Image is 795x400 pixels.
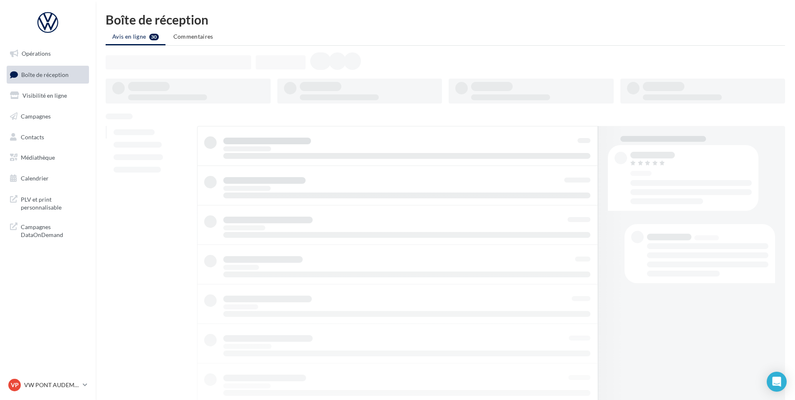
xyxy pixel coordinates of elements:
[21,221,86,239] span: Campagnes DataOnDemand
[21,113,51,120] span: Campagnes
[767,372,787,392] div: Open Intercom Messenger
[21,71,69,78] span: Boîte de réception
[5,66,91,84] a: Boîte de réception
[5,108,91,125] a: Campagnes
[5,190,91,215] a: PLV et print personnalisable
[24,381,79,389] p: VW PONT AUDEMER
[7,377,89,393] a: VP VW PONT AUDEMER
[11,381,19,389] span: VP
[5,45,91,62] a: Opérations
[21,175,49,182] span: Calendrier
[5,149,91,166] a: Médiathèque
[5,170,91,187] a: Calendrier
[21,194,86,212] span: PLV et print personnalisable
[5,128,91,146] a: Contacts
[21,154,55,161] span: Médiathèque
[22,50,51,57] span: Opérations
[173,33,213,40] span: Commentaires
[5,87,91,104] a: Visibilité en ligne
[22,92,67,99] span: Visibilité en ligne
[106,13,785,26] div: Boîte de réception
[5,218,91,242] a: Campagnes DataOnDemand
[21,133,44,140] span: Contacts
